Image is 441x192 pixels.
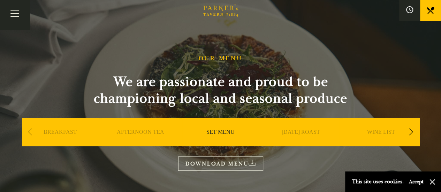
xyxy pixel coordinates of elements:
[282,129,320,156] a: [DATE] ROAST
[263,118,339,167] div: 4 / 9
[352,177,404,187] p: This site uses cookies.
[25,124,35,140] div: Previous slide
[199,55,243,62] h1: OUR MENU
[44,129,77,156] a: BREAKFAST
[429,178,436,185] button: Close and accept
[22,118,99,167] div: 1 / 9
[81,74,360,107] h2: We are passionate and proud to be championing local and seasonal produce
[102,118,179,167] div: 2 / 9
[343,118,419,167] div: 5 / 9
[182,118,259,167] div: 3 / 9
[206,129,235,156] a: SET MENU
[406,124,416,140] div: Next slide
[367,129,395,156] a: WINE LIST
[178,156,263,171] a: DOWNLOAD MENU
[117,129,164,156] a: AFTERNOON TEA
[409,178,424,185] button: Accept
